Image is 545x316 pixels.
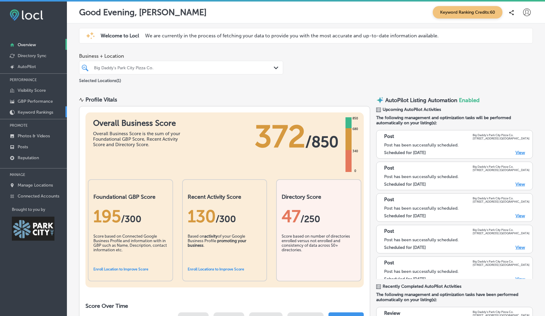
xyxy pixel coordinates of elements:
[351,149,359,154] div: 340
[282,234,356,264] div: Score based on number of directories enrolled versus not enrolled and consistency of data across ...
[473,200,529,203] p: [STREET_ADDRESS] [GEOGRAPHIC_DATA]
[351,116,359,121] div: 850
[94,65,274,70] div: Big Daddy's Park City Pizza Co.
[188,194,262,200] h2: Recent Activity Score
[384,174,529,179] div: Post has been successfully scheduled.
[384,165,394,172] p: Post
[459,97,480,104] span: Enabled
[384,213,426,218] label: Scheduled for [DATE]
[515,182,525,187] a: View
[384,197,394,203] p: Post
[384,260,394,266] p: Post
[85,96,117,103] div: Profile Vitals
[384,237,529,242] div: Post has been successfully scheduled.
[384,276,426,282] label: Scheduled for [DATE]
[473,197,529,200] p: Big Daddy's Park City Pizza Co.
[473,232,529,235] p: [STREET_ADDRESS] [GEOGRAPHIC_DATA]
[18,155,39,160] p: Reputation
[473,310,529,314] p: Big Daddy's Park City Pizza Co.
[473,263,529,266] p: [STREET_ADDRESS] [GEOGRAPHIC_DATA]
[515,213,525,218] a: View
[376,115,533,125] span: The following management and optimization tasks will be performed automatically on your listing(s):
[204,234,218,239] b: activity
[384,269,529,274] div: Post has been successfully scheduled.
[188,267,244,271] a: Enroll Locations to Improve Score
[93,194,168,200] h2: Foundational GBP Score
[384,182,426,187] label: Scheduled for [DATE]
[384,143,529,148] div: Post has been successfully scheduled.
[18,42,36,47] p: Overview
[216,214,236,225] span: /300
[18,64,36,69] p: AutoPilot
[93,131,184,147] div: Overall Business Score is the sum of your Foundational GBP Score, Recent Activity Score and Direc...
[93,118,184,128] h1: Overall Business Score
[384,133,394,140] p: Post
[18,183,53,188] p: Manage Locations
[93,234,168,264] div: Score based on Connected Google Business Profile and information with in GBP such as Name, Descri...
[12,207,67,212] p: Brought to you by
[12,217,54,241] img: Park City
[384,245,426,250] label: Scheduled for [DATE]
[384,228,394,235] p: Post
[515,276,525,282] a: View
[145,33,439,39] p: We are currently in the process of fetching your data to provide you with the most accurate and u...
[282,206,356,226] div: 47
[79,7,207,17] p: Good Evening, [PERSON_NAME]
[305,133,338,151] span: / 850
[473,260,529,263] p: Big Daddy's Park City Pizza Co.
[18,110,53,115] p: Keyword Rankings
[282,194,356,200] h2: Directory Score
[353,169,357,173] div: 0
[79,53,283,59] span: Business + Location
[351,127,359,132] div: 680
[376,292,533,302] span: The following management and optimization tasks have been performed automatically on your listing...
[101,33,139,39] span: Welcome to Locl
[300,214,320,225] span: /250
[18,88,46,93] p: Visibility Score
[18,99,53,104] p: GBP Performance
[10,9,43,21] img: fda3e92497d09a02dc62c9cd864e3231.png
[188,239,246,248] b: promoting your business
[18,194,59,199] p: Connected Accounts
[433,6,502,19] span: Keyword Ranking Credits: 60
[473,137,529,140] p: [STREET_ADDRESS] [GEOGRAPHIC_DATA]
[85,303,364,309] h2: Score Over Time
[79,76,121,83] p: Selected Locations ( 1 )
[255,118,305,155] span: 372
[383,284,461,289] span: Recently Completed AutoPilot Activities
[188,234,262,264] div: Based on of your Google Business Profile .
[18,144,28,149] p: Posts
[473,228,529,232] p: Big Daddy's Park City Pizza Co.
[383,107,441,112] span: Upcoming AutoPilot Activities
[18,133,50,139] p: Photos & Videos
[18,53,47,58] p: Directory Sync
[473,168,529,172] p: [STREET_ADDRESS] [GEOGRAPHIC_DATA]
[93,267,148,271] a: Enroll Location to Improve Score
[473,133,529,137] p: Big Daddy's Park City Pizza Co.
[515,245,525,250] a: View
[384,206,529,211] div: Post has been successfully scheduled.
[473,165,529,168] p: Big Daddy's Park City Pizza Co.
[385,97,457,104] p: AutoPilot Listing Automation
[93,206,168,226] div: 195
[384,150,426,155] label: Scheduled for [DATE]
[121,214,141,225] span: / 300
[188,206,262,226] div: 130
[376,96,384,104] img: autopilot-icon
[515,150,525,155] a: View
